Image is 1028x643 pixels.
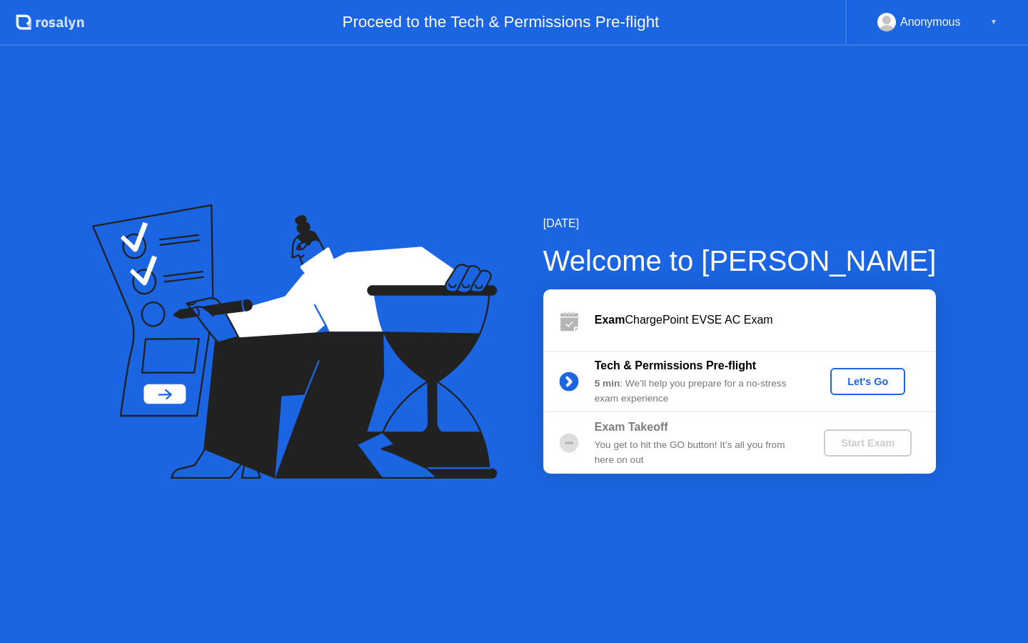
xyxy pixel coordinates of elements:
div: ▼ [990,13,997,31]
button: Let's Go [830,368,905,395]
div: Anonymous [900,13,961,31]
div: ChargePoint EVSE AC Exam [595,311,936,329]
div: You get to hit the GO button! It’s all you from here on out [595,438,800,467]
b: 5 min [595,378,620,389]
b: Tech & Permissions Pre-flight [595,359,756,372]
div: Welcome to [PERSON_NAME] [543,239,937,282]
div: Start Exam [830,437,906,449]
b: Exam Takeoff [595,421,668,433]
b: Exam [595,314,625,326]
div: : We’ll help you prepare for a no-stress exam experience [595,377,800,406]
button: Start Exam [824,429,912,457]
div: Let's Go [836,376,899,387]
div: [DATE] [543,215,937,232]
